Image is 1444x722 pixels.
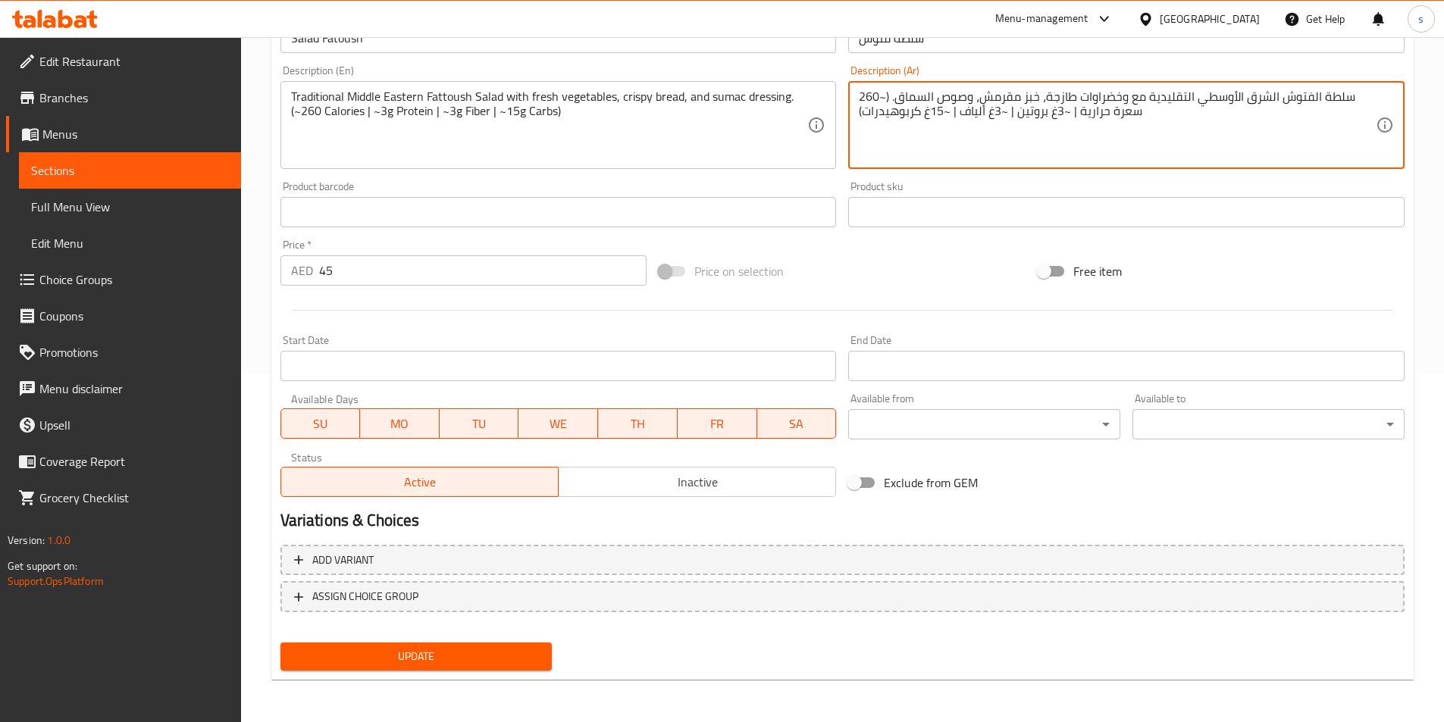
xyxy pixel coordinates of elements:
[39,416,229,434] span: Upsell
[6,43,241,80] a: Edit Restaurant
[293,647,540,666] span: Update
[6,261,241,298] a: Choice Groups
[287,471,553,493] span: Active
[280,642,553,670] button: Update
[763,413,831,435] span: SA
[848,197,1405,227] input: Please enter product sku
[287,413,355,435] span: SU
[598,408,678,439] button: TH
[525,413,592,435] span: WE
[19,225,241,261] a: Edit Menu
[6,298,241,334] a: Coupons
[684,413,751,435] span: FR
[1160,11,1260,27] div: [GEOGRAPHIC_DATA]
[39,489,229,507] span: Grocery Checklist
[995,10,1088,28] div: Menu-management
[280,408,361,439] button: SU
[280,509,1405,532] h2: Variations & Choices
[678,408,757,439] button: FR
[312,551,374,570] span: Add variant
[39,307,229,325] span: Coupons
[565,471,830,493] span: Inactive
[6,80,241,116] a: Branches
[39,343,229,361] span: Promotions
[1418,11,1424,27] span: s
[39,452,229,470] span: Coverage Report
[280,197,837,227] input: Please enter product barcode
[6,443,241,480] a: Coverage Report
[39,52,229,70] span: Edit Restaurant
[366,413,434,435] span: MO
[39,270,229,289] span: Choice Groups
[280,467,559,497] button: Active
[31,161,229,180] span: Sections
[280,581,1405,612] button: ASSIGN CHOICE GROUP
[291,261,313,280] p: AED
[848,409,1120,439] div: ​
[8,556,77,576] span: Get support on:
[859,89,1376,161] textarea: سلطة الفتوش الشرق الأوسطي التقليدية مع وخضراوات طازجة، خبز مقرمش، وصوص السماق. (~260 سعرة حرارية ...
[280,545,1405,576] button: Add variant
[6,116,241,152] a: Menus
[42,125,229,143] span: Menus
[47,530,70,550] span: 1.0.0
[6,407,241,443] a: Upsell
[1073,262,1122,280] span: Free item
[19,152,241,189] a: Sections
[884,474,978,492] span: Exclude from GEM
[31,234,229,252] span: Edit Menu
[31,198,229,216] span: Full Menu View
[6,334,241,370] a: Promotions
[558,467,836,497] button: Inactive
[319,255,647,286] input: Please enter price
[440,408,519,439] button: TU
[8,571,104,591] a: Support.OpsPlatform
[757,408,837,439] button: SA
[39,380,229,398] span: Menu disclaimer
[446,413,513,435] span: TU
[8,530,45,550] span: Version:
[312,587,418,606] span: ASSIGN CHOICE GROUP
[6,480,241,516] a: Grocery Checklist
[518,408,598,439] button: WE
[291,89,808,161] textarea: Traditional Middle Eastern Fattoush Salad with fresh vegetables, crispy bread, and sumac dressing...
[39,89,229,107] span: Branches
[694,262,784,280] span: Price on selection
[6,370,241,407] a: Menu disclaimer
[1132,409,1405,439] div: ​
[280,23,837,53] input: Enter name En
[360,408,440,439] button: MO
[19,189,241,225] a: Full Menu View
[848,23,1405,53] input: Enter name Ar
[604,413,672,435] span: TH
